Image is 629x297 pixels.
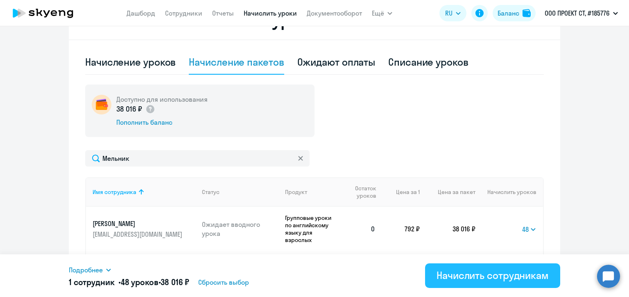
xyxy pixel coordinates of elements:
div: Имя сотрудника [93,188,195,196]
td: 0 [340,207,382,251]
h5: 1 сотрудник • • [69,276,189,288]
div: Начислить сотрудникам [437,269,549,282]
p: Ожидает вводного урока [202,220,279,238]
img: wallet-circle.png [92,95,111,114]
div: Статус [202,188,279,196]
span: 48 уроков [121,277,158,287]
a: Документооборот [307,9,362,17]
div: Начисление пакетов [189,55,284,69]
a: [PERSON_NAME][EMAIL_ADDRESS][DOMAIN_NAME] [93,219,195,239]
h5: Доступно для использования [116,95,208,104]
a: Дашборд [127,9,155,17]
div: Начисление уроков [85,55,176,69]
button: ООО ПРОЕКТ СТ, #185776 [541,3,622,23]
td: 38 016 ₽ [420,207,475,251]
div: Баланс [498,8,519,18]
a: Отчеты [212,9,234,17]
a: Начислить уроки [244,9,297,17]
span: Подробнее [69,265,103,275]
p: [PERSON_NAME] [93,219,184,228]
button: Ещё [372,5,392,21]
h2: Начисление и списание уроков [85,10,544,30]
button: Начислить сотрудникам [425,263,560,288]
span: 38 016 ₽ [161,277,189,287]
img: balance [523,9,531,17]
span: Сбросить выбор [198,277,249,287]
p: Групповые уроки по английскому языку для взрослых [285,214,340,244]
div: Остаток уроков [347,185,382,199]
th: Цена за 1 [382,177,420,207]
div: Пополнить баланс [116,118,208,127]
div: Продукт [285,188,307,196]
p: [EMAIL_ADDRESS][DOMAIN_NAME] [93,230,184,239]
div: Статус [202,188,219,196]
p: ООО ПРОЕКТ СТ, #185776 [545,8,610,18]
div: Ожидают оплаты [297,55,376,69]
p: 38 016 ₽ [116,104,155,114]
a: Сотрудники [165,9,202,17]
span: Ещё [372,8,384,18]
div: Имя сотрудника [93,188,136,196]
span: RU [445,8,453,18]
button: Балансbalance [493,5,536,21]
span: Остаток уроков [347,185,376,199]
button: RU [439,5,466,21]
div: Списание уроков [388,55,468,69]
td: 792 ₽ [382,207,420,251]
input: Поиск по имени, email, продукту или статусу [85,150,310,167]
th: Начислить уроков [475,177,543,207]
th: Цена за пакет [420,177,475,207]
div: Продукт [285,188,340,196]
